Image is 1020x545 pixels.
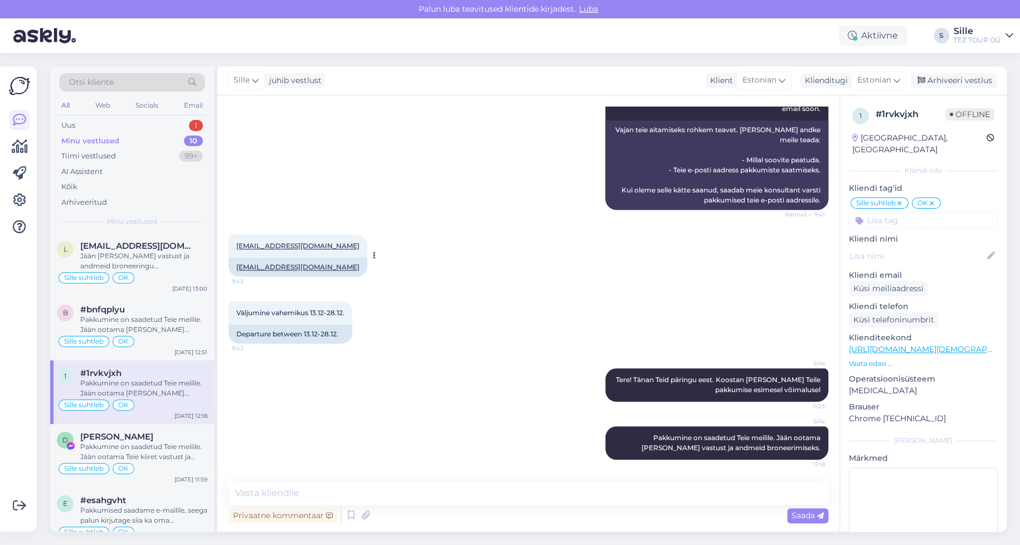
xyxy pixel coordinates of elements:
div: Pakkumine on saadetud Teie meilile. Jään ootama [PERSON_NAME] vastust [PERSON_NAME] andmeid brone... [80,315,207,335]
span: b [63,308,68,317]
span: Nähtud ✓ 9:41 [783,210,825,219]
input: Lisa tag [849,212,998,229]
span: OK [118,529,129,536]
span: Sille [234,74,250,86]
a: SilleTEZ TOUR OÜ [954,27,1013,45]
span: Sille [783,417,825,426]
div: Küsi telefoninumbrit [849,312,939,327]
div: juhib vestlust [265,75,322,86]
img: Askly Logo [9,75,30,97]
span: OK [118,338,129,345]
span: l [64,245,67,253]
span: 11:23 [783,402,825,411]
div: Vajan teie aitamiseks rohkem teavet. [PERSON_NAME] andke meile teada: - Millal soovite peatuda. -... [605,120,828,210]
span: OK [118,274,129,281]
div: Pakkumine on saadetud Teie meilile. Jään ootama Teie kiiret vastust ja andmeid broneerimiseks. [80,442,207,462]
div: Aktiivne [839,26,907,46]
div: Sille [954,27,1001,36]
div: Minu vestlused [61,136,119,147]
span: OK [118,465,129,472]
div: Jään [PERSON_NAME] vastust ja andmeid broneeringu vormistamiseks ootama [80,251,207,271]
span: Sille suhtleb [64,274,104,281]
span: Sille suhtleb [64,338,104,345]
div: Socials [133,98,161,113]
a: [EMAIL_ADDRESS][DOMAIN_NAME] [236,263,360,271]
div: Privaatne kommentaar [229,508,337,523]
div: Arhiveeritud [61,197,107,208]
span: Luba [576,4,601,14]
span: Diana Lepik [80,432,153,442]
span: Sille suhtleb [856,200,896,206]
p: Märkmed [849,452,998,464]
p: Vaata edasi ... [849,359,998,369]
div: Departure between 13.12-28.12. [229,325,352,344]
div: Klient [706,75,733,86]
span: Estonian [857,74,891,86]
div: [GEOGRAPHIC_DATA], [GEOGRAPHIC_DATA] [852,132,987,156]
span: OK [917,200,928,206]
span: Sille suhtleb [64,402,104,408]
div: [DATE] 12:51 [174,348,207,356]
p: Kliendi nimi [849,233,998,245]
p: Kliendi telefon [849,301,998,312]
p: Brauser [849,401,998,413]
span: Sille suhtleb [64,529,104,536]
div: [DATE] 13:00 [172,284,207,293]
span: 12:18 [783,460,825,469]
span: Sille [783,359,825,368]
span: Offline [945,108,994,120]
div: Klienditugi [800,75,848,86]
div: Kliendi info [849,166,998,176]
span: D [62,436,68,444]
span: Pakkumine on saadetud Teie meilile. Jään ootama [PERSON_NAME] vastust ja andmeid broneerimiseks. [642,433,822,452]
p: Klienditeekond [849,332,998,344]
p: [MEDICAL_DATA] [849,385,998,397]
span: 1 [859,112,862,120]
p: Operatsioonisüsteem [849,373,998,385]
div: 1 [189,120,203,131]
div: Email [182,98,205,113]
span: OK [118,402,129,408]
p: Kliendi email [849,269,998,281]
span: Tere! Tänan Teid päringu eest. Koostan [PERSON_NAME] Teile pakkumise esimesel võimalusel [616,375,822,394]
span: 1 [64,372,66,380]
div: TEZ TOUR OÜ [954,36,1001,45]
a: [EMAIL_ADDRESS][DOMAIN_NAME] [236,242,360,250]
div: S [934,28,949,44]
div: [DATE] 12:18 [174,412,207,420]
span: Estonian [742,74,776,86]
span: #esahgvht [80,495,126,505]
div: Uus [61,120,75,131]
span: leokevamaria@gmail.com [80,241,196,251]
div: # 1rvkvjxh [876,108,945,121]
p: Chrome [TECHNICAL_ID] [849,413,998,425]
div: 99+ [179,151,203,162]
span: 9:42 [232,344,274,353]
div: Web [93,98,113,113]
div: All [59,98,72,113]
div: AI Assistent [61,166,103,177]
span: #1rvkvjxh [80,368,122,378]
div: Tiimi vestlused [61,151,116,162]
span: 9:42 [232,277,274,286]
div: Pakkumised saadame e-mailile, seega palun kirjutage siia ka oma meiliaadress. Täname! [80,505,207,525]
div: 10 [184,136,203,147]
p: Kliendi tag'id [849,182,998,194]
div: Arhiveeri vestlus [911,73,997,88]
div: Kõik [61,181,77,192]
input: Lisa nimi [849,250,985,262]
span: Saada [791,510,824,520]
span: Väljumine vahemikus 13.12-28.12. [236,308,344,317]
div: Küsi meiliaadressi [849,281,928,296]
span: #bnfqplyu [80,305,125,315]
div: [PERSON_NAME] [849,436,998,446]
div: [DATE] 11:59 [174,475,207,484]
span: e [63,499,67,508]
span: Minu vestlused [107,216,157,226]
div: Pakkumine on saadetud Teie meilile. Jään ootama [PERSON_NAME] vastust ja andmeid broneerimiseks. [80,378,207,398]
span: Sille suhtleb [64,465,104,472]
span: Otsi kliente [69,76,114,88]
